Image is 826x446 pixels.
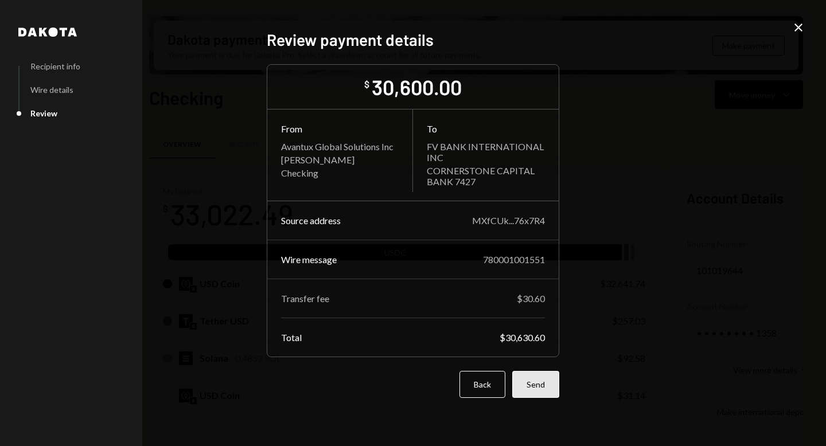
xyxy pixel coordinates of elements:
div: Wire details [30,85,73,95]
div: Recipient info [30,61,80,71]
div: From [281,123,399,134]
div: Avantux Global Solutions Inc [281,141,399,152]
div: $ [364,79,369,90]
div: [PERSON_NAME] [281,154,399,165]
div: 780001001551 [483,254,545,265]
div: Wire message [281,254,337,265]
div: Transfer fee [281,293,329,304]
button: Back [459,371,505,398]
div: Source address [281,215,341,226]
div: Total [281,332,302,343]
div: Review [30,108,57,118]
div: To [427,123,545,134]
div: Checking [281,167,399,178]
div: FV BANK INTERNATIONAL INC [427,141,545,163]
button: Send [512,371,559,398]
div: MXfCUk...76x7R4 [472,215,545,226]
div: $30,630.60 [500,332,545,343]
h2: Review payment details [267,29,559,51]
div: $30.60 [517,293,545,304]
div: CORNERSTONE CAPITAL BANK 7427 [427,165,545,187]
div: 30,600.00 [372,74,462,100]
